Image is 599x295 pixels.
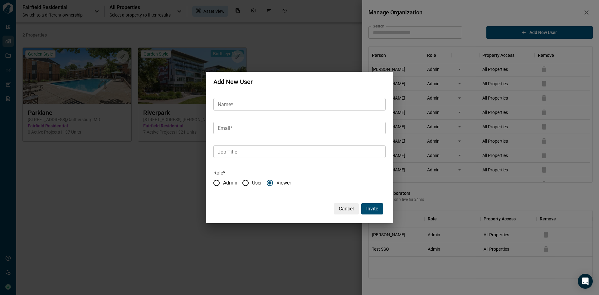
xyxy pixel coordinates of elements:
p: Cancel [339,205,354,213]
button: Cancel [334,203,359,214]
span: Viewer [276,179,291,187]
span: Role* [213,170,225,176]
p: Invite [366,205,378,213]
div: Open Intercom Messenger [578,274,593,289]
button: Invite [361,203,383,214]
span: Admin [223,179,237,187]
div: roles [213,176,386,189]
span: Add New User [213,78,253,86]
span: User [252,179,262,187]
